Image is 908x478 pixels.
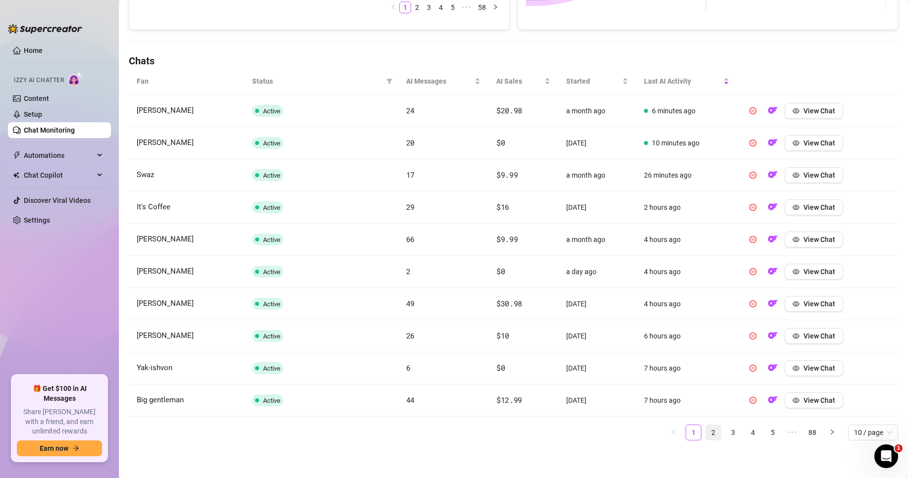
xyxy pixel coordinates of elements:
td: 7 hours ago [636,352,737,384]
span: Last AI Activity [644,76,721,87]
span: Yak-ishvon [137,363,172,372]
a: 4 [435,2,446,13]
a: OF [765,238,781,245]
span: left [671,429,677,435]
span: 10 / page [854,425,892,440]
th: AI Messages [398,68,488,95]
button: left [666,425,682,440]
td: 7 hours ago [636,384,737,417]
a: 5 [765,425,780,440]
button: OF [765,392,781,408]
a: 2 [412,2,423,13]
img: OF [768,105,778,115]
button: OF [765,328,781,344]
span: eye [793,236,800,243]
button: View Chat [785,328,843,344]
span: [PERSON_NAME] [137,106,194,115]
span: Active [263,300,280,308]
a: 3 [424,2,434,13]
span: View Chat [803,236,835,243]
span: 10 minutes ago [652,139,699,147]
a: OF [765,141,781,149]
span: 2 [406,266,411,276]
iframe: Intercom live chat [874,444,898,468]
span: $9.99 [496,170,518,180]
td: 4 hours ago [636,288,737,320]
h4: Chats [129,54,898,68]
li: 4 [745,425,761,440]
span: View Chat [803,139,835,147]
button: View Chat [785,392,843,408]
button: OF [765,360,781,376]
span: 6 [406,363,411,373]
td: a month ago [558,159,636,191]
span: Big gentleman [137,395,184,404]
span: pause-circle [749,268,756,275]
a: Chat Monitoring [24,126,75,134]
span: Active [263,333,280,340]
span: eye [793,300,800,307]
span: eye [793,140,800,146]
td: 6 hours ago [636,320,737,352]
a: 88 [805,425,820,440]
span: Status [252,76,382,87]
a: Discover Viral Videos [24,196,91,204]
span: [PERSON_NAME] [137,235,194,243]
span: Active [263,268,280,276]
button: View Chat [785,264,843,280]
a: 1 [686,425,701,440]
span: $0 [496,363,505,373]
span: View Chat [803,203,835,211]
th: Started [558,68,636,95]
span: 1 [895,444,903,452]
span: 66 [406,234,415,244]
img: OF [768,138,778,147]
span: Active [263,365,280,372]
button: View Chat [785,199,843,215]
span: Active [263,236,280,243]
span: $30.98 [496,298,522,308]
th: Last AI Activity [636,68,737,95]
a: OF [765,109,781,117]
a: OF [765,270,781,278]
a: OF [765,173,781,181]
li: 3 [725,425,741,440]
span: Chat Copilot [24,167,94,183]
span: eye [793,365,800,372]
a: 58 [475,2,489,13]
li: 58 [475,1,489,13]
button: Earn nowarrow-right [17,440,102,456]
span: View Chat [803,364,835,372]
span: AI Sales [496,76,542,87]
td: 2 hours ago [636,191,737,224]
span: pause-circle [749,236,756,243]
span: 26 [406,331,415,340]
td: a day ago [558,256,636,288]
span: $0 [496,266,505,276]
li: 4 [435,1,447,13]
span: left [390,4,396,10]
button: OF [765,135,781,151]
td: 26 minutes ago [636,159,737,191]
td: [DATE] [558,384,636,417]
span: View Chat [803,107,835,115]
span: pause-circle [749,397,756,404]
li: 88 [804,425,820,440]
button: OF [765,199,781,215]
span: 17 [406,170,415,180]
span: View Chat [803,300,835,308]
a: OF [765,302,781,310]
th: AI Sales [488,68,558,95]
a: OF [765,366,781,374]
a: OF [765,205,781,213]
button: OF [765,103,781,119]
a: OF [765,398,781,406]
span: [PERSON_NAME] [137,299,194,308]
span: $10 [496,331,509,340]
button: OF [765,167,781,183]
span: 24 [406,105,415,115]
img: Chat Copilot [13,172,19,179]
button: OF [765,232,781,247]
span: [PERSON_NAME] [137,331,194,340]
a: OF [765,334,781,342]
